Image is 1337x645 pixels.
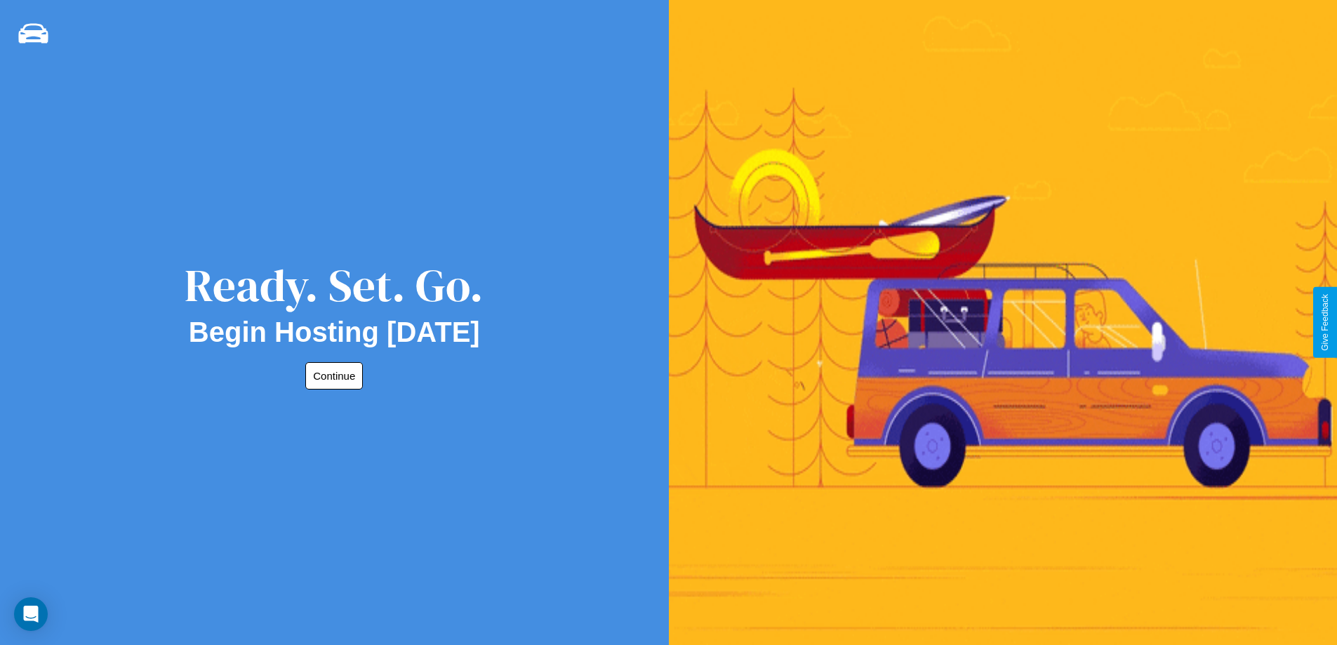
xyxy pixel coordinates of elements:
div: Open Intercom Messenger [14,597,48,631]
div: Ready. Set. Go. [185,254,484,317]
button: Continue [305,362,363,390]
h2: Begin Hosting [DATE] [189,317,480,348]
div: Give Feedback [1320,294,1330,351]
